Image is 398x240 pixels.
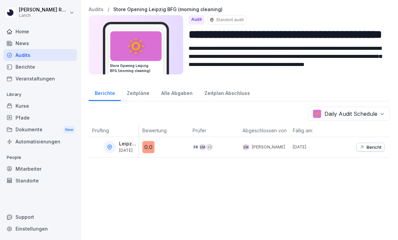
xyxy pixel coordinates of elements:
[189,15,204,25] div: Audit
[110,63,162,73] h3: Store Opening Leipzig BFG (morning cleaning)
[3,49,77,61] a: Audits
[142,127,186,134] p: Bewertung
[119,148,137,153] p: [DATE]
[206,144,213,150] div: + 1
[3,61,77,73] a: Berichte
[367,144,381,150] p: Bericht
[142,141,154,153] div: 0.0
[3,26,77,37] a: Home
[89,84,121,101] a: Berichte
[3,124,77,136] a: DokumenteNew
[252,144,285,150] p: [PERSON_NAME]
[356,143,385,151] button: Bericht
[108,7,109,12] p: /
[193,144,199,150] div: FR
[19,7,68,13] p: [PERSON_NAME] Renner
[243,127,286,134] p: Abgeschlossen von
[3,163,77,175] a: Mitarbeiter
[63,126,75,134] div: New
[189,124,239,137] th: Prüfer
[92,127,135,134] p: Prüfling
[89,7,104,12] a: Audits
[3,89,77,100] p: Library
[121,84,155,101] a: Zeitpläne
[110,31,162,61] div: 🔅
[3,73,77,84] a: Veranstaltungen
[3,175,77,186] a: Standorte
[289,124,340,137] th: Fällig am:
[3,112,77,124] a: Pfade
[19,13,68,18] p: Lanch
[199,144,206,150] div: EM
[3,152,77,163] p: People
[198,84,256,101] a: Zeitplan Abschluss
[155,84,198,101] a: Alle Abgaben
[3,136,77,147] a: Automatisierungen
[3,211,77,223] div: Support
[113,7,223,12] a: Store Opening Leipzig BFG (morning cleaning)
[216,17,244,23] p: Standort audit
[119,141,137,147] p: Leipzig BFG
[293,144,340,150] p: [DATE]
[3,100,77,112] a: Kurse
[3,37,77,49] a: News
[243,144,249,150] div: EM
[3,223,77,235] a: Einstellungen
[3,124,77,136] div: Dokumente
